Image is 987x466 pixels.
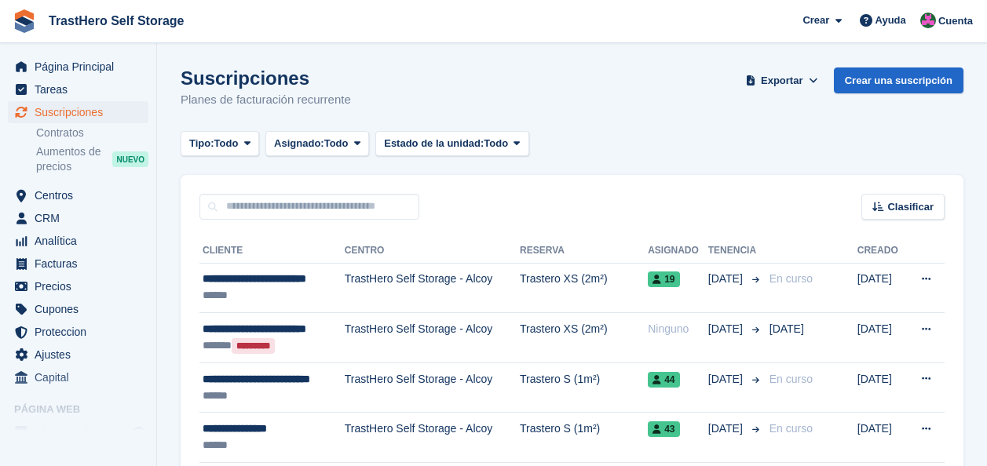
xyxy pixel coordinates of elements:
[35,421,129,443] span: página web
[375,131,529,157] button: Estado de la unidad: Todo
[265,131,369,157] button: Asignado: Todo
[834,67,963,93] a: Crear una suscripción
[8,275,148,297] a: menu
[35,298,129,320] span: Cupones
[214,136,239,151] span: Todo
[520,313,648,363] td: Trastero XS (2m²)
[857,263,906,313] td: [DATE]
[35,321,129,343] span: Proteccion
[648,321,708,337] div: Ninguno
[920,13,936,28] img: Marua Grioui
[857,238,906,264] th: Creado
[769,373,813,385] span: En curso
[36,144,112,174] span: Aumentos de precios
[8,78,148,100] a: menu
[857,413,906,463] td: [DATE]
[345,413,520,463] td: TrastHero Self Storage - Alcoy
[708,371,746,388] span: [DATE]
[345,313,520,363] td: TrastHero Self Storage - Alcoy
[345,263,520,313] td: TrastHero Self Storage - Alcoy
[8,230,148,252] a: menu
[324,136,349,151] span: Todo
[35,207,129,229] span: CRM
[35,184,129,206] span: Centros
[35,344,129,366] span: Ajustes
[708,271,746,287] span: [DATE]
[769,422,813,435] span: En curso
[112,151,148,167] div: NUEVO
[35,230,129,252] span: Analítica
[743,67,821,93] button: Exportar
[8,101,148,123] a: menu
[8,56,148,78] a: menu
[761,73,802,89] span: Exportar
[181,131,259,157] button: Tipo: Todo
[802,13,829,28] span: Crear
[769,322,804,335] span: [DATE]
[8,344,148,366] a: menu
[8,321,148,343] a: menu
[648,238,708,264] th: Asignado
[36,126,148,140] a: Contratos
[520,263,648,313] td: Trastero XS (2m²)
[35,56,129,78] span: Página Principal
[484,136,508,151] span: Todo
[181,67,351,89] h1: Suscripciones
[648,271,679,287] span: 19
[130,423,148,442] a: Vista previa de la tienda
[8,253,148,275] a: menu
[8,421,148,443] a: menú
[199,238,345,264] th: Cliente
[887,199,934,215] span: Clasificar
[8,366,148,388] a: menu
[876,13,906,28] span: Ayuda
[181,91,351,109] p: Planes de facturación recurrente
[36,144,148,175] a: Aumentos de precios NUEVO
[648,421,679,437] span: 43
[520,362,648,413] td: Trastero S (1m²)
[35,253,129,275] span: Facturas
[520,238,648,264] th: Reserva
[8,207,148,229] a: menu
[708,420,746,437] span: [DATE]
[14,402,156,417] span: Página web
[274,136,324,151] span: Asignado:
[42,8,191,34] a: TrastHero Self Storage
[8,184,148,206] a: menu
[35,366,129,388] span: Capital
[708,321,746,337] span: [DATE]
[708,238,763,264] th: Tenencia
[35,101,129,123] span: Suscripciones
[189,136,214,151] span: Tipo:
[857,313,906,363] td: [DATE]
[938,13,973,29] span: Cuenta
[520,413,648,463] td: Trastero S (1m²)
[35,275,129,297] span: Precios
[13,9,36,33] img: stora-icon-8386f47178a22dfd0bd8f6a31ec36ba5ce8667c1dd55bd0f319d3a0aa187defe.svg
[384,136,484,151] span: Estado de la unidad:
[8,298,148,320] a: menu
[345,238,520,264] th: Centro
[35,78,129,100] span: Tareas
[345,362,520,413] td: TrastHero Self Storage - Alcoy
[648,372,679,388] span: 44
[857,362,906,413] td: [DATE]
[769,272,813,285] span: En curso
